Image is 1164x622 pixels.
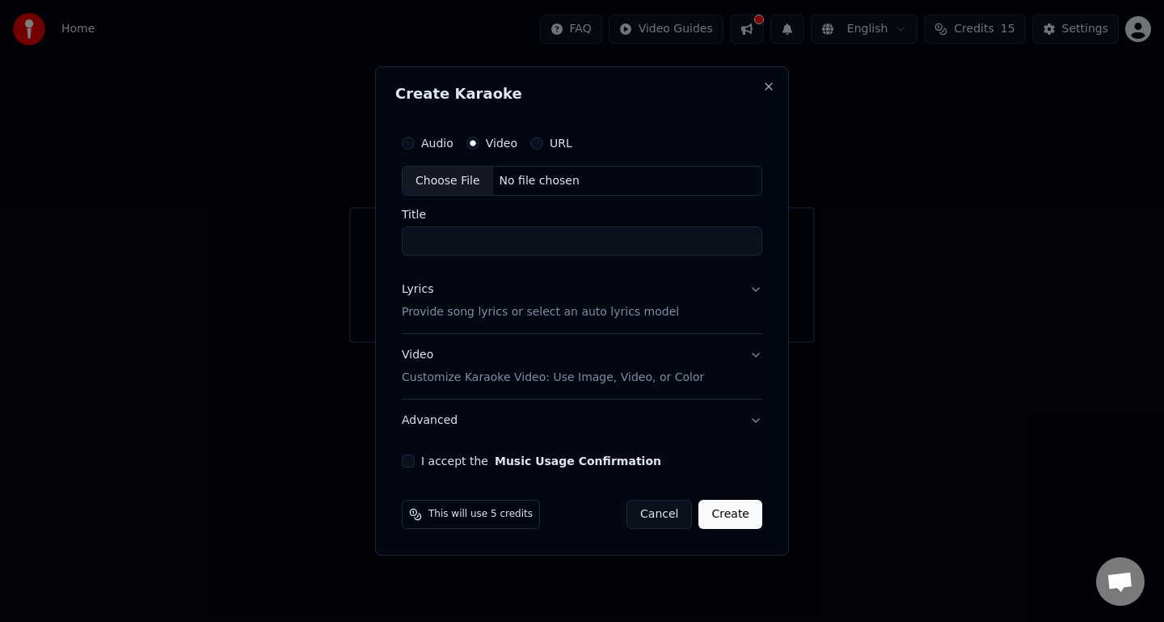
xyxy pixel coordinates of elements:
label: Video [486,138,517,149]
h2: Create Karaoke [395,87,769,101]
button: Advanced [402,400,762,442]
p: Provide song lyrics or select an auto lyrics model [402,305,679,321]
button: LyricsProvide song lyrics or select an auto lyrics model [402,269,762,334]
div: Video [402,348,704,387]
button: I accept the [495,455,661,467]
label: URL [550,138,572,149]
label: Audio [421,138,453,149]
div: Choose File [403,167,493,196]
button: Cancel [626,500,692,529]
span: This will use 5 credits [428,508,533,521]
label: I accept the [421,455,661,467]
div: No file chosen [493,173,586,189]
p: Customize Karaoke Video: Use Image, Video, or Color [402,370,704,386]
button: Create [698,500,762,529]
label: Title [402,209,762,221]
div: Lyrics [402,282,433,298]
button: VideoCustomize Karaoke Video: Use Image, Video, or Color [402,335,762,400]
